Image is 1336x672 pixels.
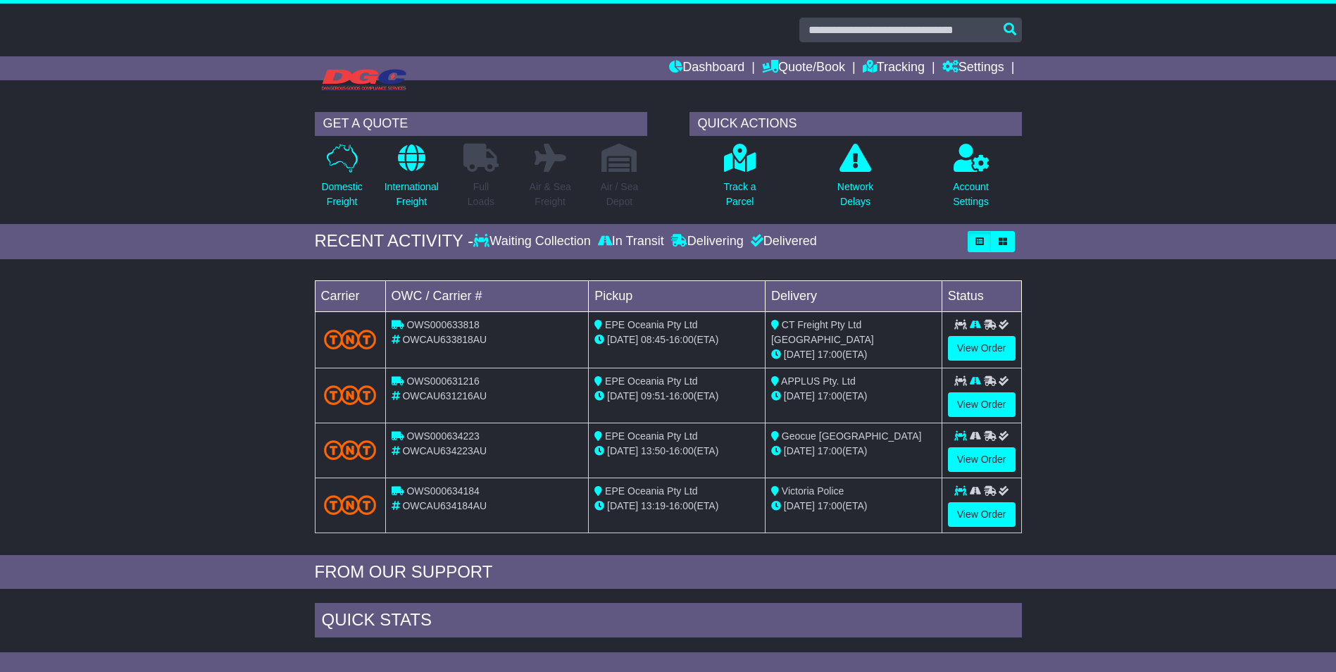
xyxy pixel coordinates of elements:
[324,440,377,459] img: TNT_Domestic.png
[607,390,638,402] span: [DATE]
[669,390,694,402] span: 16:00
[406,375,480,387] span: OWS000631216
[771,347,936,362] div: (ETA)
[641,334,666,345] span: 08:45
[818,390,842,402] span: 17:00
[747,234,817,249] div: Delivered
[594,234,668,249] div: In Transit
[641,390,666,402] span: 09:51
[669,500,694,511] span: 16:00
[601,180,639,209] p: Air / Sea Depot
[784,445,815,456] span: [DATE]
[463,180,499,209] p: Full Loads
[781,375,856,387] span: APPLUS Pty. Ltd
[315,231,474,251] div: RECENT ACTIVITY -
[406,485,480,497] span: OWS000634184
[315,603,1022,641] div: Quick Stats
[818,445,842,456] span: 17:00
[948,502,1016,527] a: View Order
[782,430,922,442] span: Geocue [GEOGRAPHIC_DATA]
[321,180,362,209] p: Domestic Freight
[402,390,487,402] span: OWCAU631216AU
[605,319,698,330] span: EPE Oceania Pty Ltd
[324,385,377,404] img: TNT_Domestic.png
[324,330,377,349] img: TNT_Domestic.png
[324,495,377,514] img: TNT_Domestic.png
[607,500,638,511] span: [DATE]
[771,444,936,459] div: (ETA)
[315,112,647,136] div: GET A QUOTE
[723,180,756,209] p: Track a Parcel
[402,334,487,345] span: OWCAU633818AU
[953,180,989,209] p: Account Settings
[771,389,936,404] div: (ETA)
[385,180,439,209] p: International Freight
[605,430,698,442] span: EPE Oceania Pty Ltd
[607,445,638,456] span: [DATE]
[837,180,873,209] p: Network Delays
[605,485,698,497] span: EPE Oceania Pty Ltd
[948,447,1016,472] a: View Order
[948,392,1016,417] a: View Order
[771,319,874,345] span: CT Freight Pty Ltd [GEOGRAPHIC_DATA]
[952,143,989,217] a: AccountSettings
[530,180,571,209] p: Air & Sea Freight
[784,390,815,402] span: [DATE]
[594,332,759,347] div: - (ETA)
[765,280,942,311] td: Delivery
[948,336,1016,361] a: View Order
[594,444,759,459] div: - (ETA)
[406,430,480,442] span: OWS000634223
[315,562,1022,583] div: FROM OUR SUPPORT
[607,334,638,345] span: [DATE]
[385,280,589,311] td: OWC / Carrier #
[669,445,694,456] span: 16:00
[406,319,480,330] span: OWS000633818
[594,389,759,404] div: - (ETA)
[818,500,842,511] span: 17:00
[942,56,1004,80] a: Settings
[384,143,439,217] a: InternationalFreight
[320,143,363,217] a: DomesticFreight
[641,445,666,456] span: 13:50
[669,56,744,80] a: Dashboard
[605,375,698,387] span: EPE Oceania Pty Ltd
[668,234,747,249] div: Delivering
[402,445,487,456] span: OWCAU634223AU
[473,234,594,249] div: Waiting Collection
[669,334,694,345] span: 16:00
[402,500,487,511] span: OWCAU634184AU
[641,500,666,511] span: 13:19
[837,143,874,217] a: NetworkDelays
[863,56,925,80] a: Tracking
[942,280,1021,311] td: Status
[784,349,815,360] span: [DATE]
[589,280,766,311] td: Pickup
[723,143,756,217] a: Track aParcel
[689,112,1022,136] div: QUICK ACTIONS
[315,280,385,311] td: Carrier
[784,500,815,511] span: [DATE]
[782,485,844,497] span: Victoria Police
[762,56,845,80] a: Quote/Book
[594,499,759,514] div: - (ETA)
[771,499,936,514] div: (ETA)
[818,349,842,360] span: 17:00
